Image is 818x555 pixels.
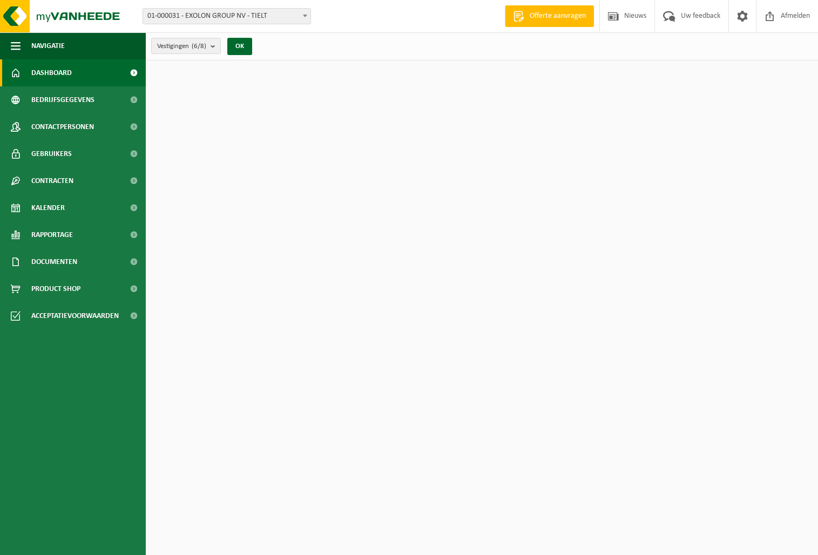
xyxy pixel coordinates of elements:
[527,11,589,22] span: Offerte aanvragen
[31,302,119,329] span: Acceptatievoorwaarden
[31,194,65,221] span: Kalender
[31,248,77,275] span: Documenten
[505,5,594,27] a: Offerte aanvragen
[31,140,72,167] span: Gebruikers
[31,275,80,302] span: Product Shop
[151,38,221,54] button: Vestigingen(6/8)
[31,167,73,194] span: Contracten
[31,221,73,248] span: Rapportage
[31,59,72,86] span: Dashboard
[143,8,311,24] span: 01-000031 - EXOLON GROUP NV - TIELT
[192,43,206,50] count: (6/8)
[157,38,206,55] span: Vestigingen
[227,38,252,55] button: OK
[31,86,94,113] span: Bedrijfsgegevens
[31,113,94,140] span: Contactpersonen
[31,32,65,59] span: Navigatie
[143,9,310,24] span: 01-000031 - EXOLON GROUP NV - TIELT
